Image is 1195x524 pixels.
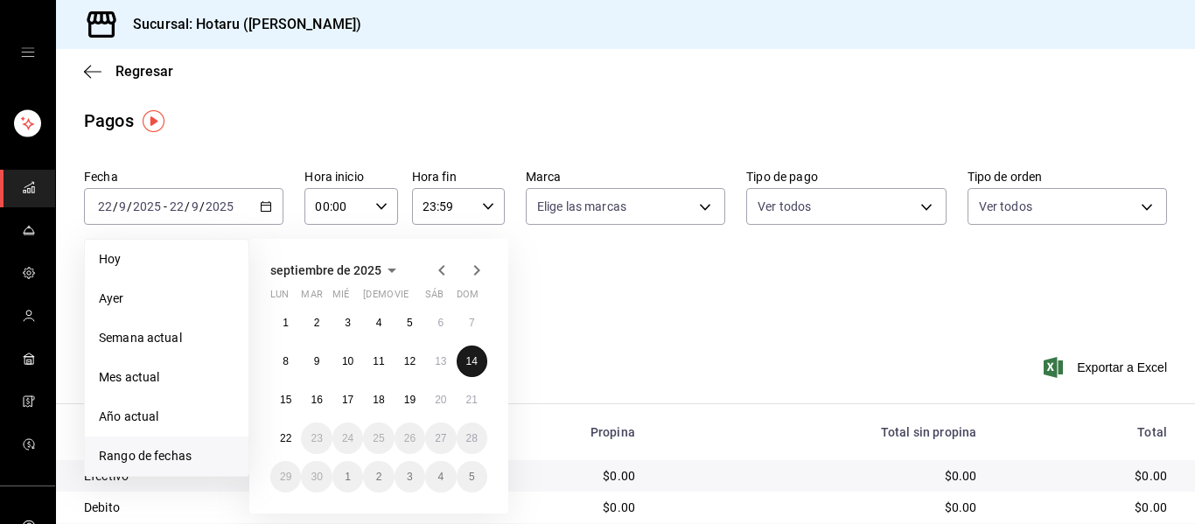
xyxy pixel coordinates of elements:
[758,198,811,215] span: Ver todos
[457,461,487,493] button: 5 de octubre de 2025
[280,394,291,406] abbr: 15 de septiembre de 2025
[270,423,301,454] button: 22 de septiembre de 2025
[345,317,351,329] abbr: 3 de septiembre de 2025
[270,260,402,281] button: septiembre de 2025
[663,425,976,439] div: Total sin propina
[342,355,353,367] abbr: 10 de septiembre de 2025
[99,290,234,308] span: Ayer
[199,199,205,213] span: /
[466,432,478,444] abbr: 28 de septiembre de 2025
[435,394,446,406] abbr: 20 de septiembre de 2025
[466,355,478,367] abbr: 14 de septiembre de 2025
[332,384,363,416] button: 17 de septiembre de 2025
[395,384,425,416] button: 19 de septiembre de 2025
[457,346,487,377] button: 14 de septiembre de 2025
[537,198,626,215] span: Elige las marcas
[425,384,456,416] button: 20 de septiembre de 2025
[283,317,289,329] abbr: 1 de septiembre de 2025
[84,171,283,183] label: Fecha
[363,461,394,493] button: 2 de octubre de 2025
[469,471,475,483] abbr: 5 de octubre de 2025
[404,394,416,406] abbr: 19 de septiembre de 2025
[1047,357,1167,378] button: Exportar a Excel
[404,432,416,444] abbr: 26 de septiembre de 2025
[270,346,301,377] button: 8 de septiembre de 2025
[301,423,332,454] button: 23 de septiembre de 2025
[469,317,475,329] abbr: 7 de septiembre de 2025
[84,63,173,80] button: Regresar
[301,346,332,377] button: 9 de septiembre de 2025
[304,171,397,183] label: Hora inicio
[283,355,289,367] abbr: 8 de septiembre de 2025
[191,199,199,213] input: --
[395,461,425,493] button: 3 de octubre de 2025
[466,394,478,406] abbr: 21 de septiembre de 2025
[332,423,363,454] button: 24 de septiembre de 2025
[113,199,118,213] span: /
[979,198,1032,215] span: Ver todos
[395,423,425,454] button: 26 de septiembre de 2025
[746,171,946,183] label: Tipo de pago
[314,355,320,367] abbr: 9 de septiembre de 2025
[119,14,361,35] h3: Sucursal: Hotaru ([PERSON_NAME])
[311,471,322,483] abbr: 30 de septiembre de 2025
[373,355,384,367] abbr: 11 de septiembre de 2025
[332,461,363,493] button: 1 de octubre de 2025
[270,307,301,339] button: 1 de septiembre de 2025
[363,289,466,307] abbr: jueves
[435,432,446,444] abbr: 27 de septiembre de 2025
[395,307,425,339] button: 5 de septiembre de 2025
[185,199,190,213] span: /
[373,394,384,406] abbr: 18 de septiembre de 2025
[363,423,394,454] button: 25 de septiembre de 2025
[270,289,289,307] abbr: lunes
[376,471,382,483] abbr: 2 de octubre de 2025
[164,199,167,213] span: -
[332,289,349,307] abbr: miércoles
[425,307,456,339] button: 6 de septiembre de 2025
[407,317,413,329] abbr: 5 de septiembre de 2025
[332,307,363,339] button: 3 de septiembre de 2025
[457,384,487,416] button: 21 de septiembre de 2025
[342,432,353,444] abbr: 24 de septiembre de 2025
[363,346,394,377] button: 11 de septiembre de 2025
[435,355,446,367] abbr: 13 de septiembre de 2025
[169,199,185,213] input: --
[373,432,384,444] abbr: 25 de septiembre de 2025
[118,199,127,213] input: --
[311,394,322,406] abbr: 16 de septiembre de 2025
[21,45,35,59] button: open drawer
[376,317,382,329] abbr: 4 de septiembre de 2025
[404,355,416,367] abbr: 12 de septiembre de 2025
[99,329,234,347] span: Semana actual
[437,317,444,329] abbr: 6 de septiembre de 2025
[663,467,976,485] div: $0.00
[437,471,444,483] abbr: 4 de octubre de 2025
[407,471,413,483] abbr: 3 de octubre de 2025
[97,199,113,213] input: --
[526,171,725,183] label: Marca
[332,346,363,377] button: 10 de septiembre de 2025
[425,423,456,454] button: 27 de septiembre de 2025
[395,346,425,377] button: 12 de septiembre de 2025
[143,110,164,132] img: Tooltip marker
[345,471,351,483] abbr: 1 de octubre de 2025
[1004,467,1167,485] div: $0.00
[270,461,301,493] button: 29 de septiembre de 2025
[99,447,234,465] span: Rango de fechas
[301,289,322,307] abbr: martes
[1004,499,1167,516] div: $0.00
[311,432,322,444] abbr: 23 de septiembre de 2025
[127,199,132,213] span: /
[363,307,394,339] button: 4 de septiembre de 2025
[132,199,162,213] input: ----
[425,346,456,377] button: 13 de septiembre de 2025
[115,63,173,80] span: Regresar
[968,171,1167,183] label: Tipo de orden
[84,499,435,516] div: Debito
[99,368,234,387] span: Mes actual
[301,307,332,339] button: 2 de septiembre de 2025
[301,384,332,416] button: 16 de septiembre de 2025
[425,461,456,493] button: 4 de octubre de 2025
